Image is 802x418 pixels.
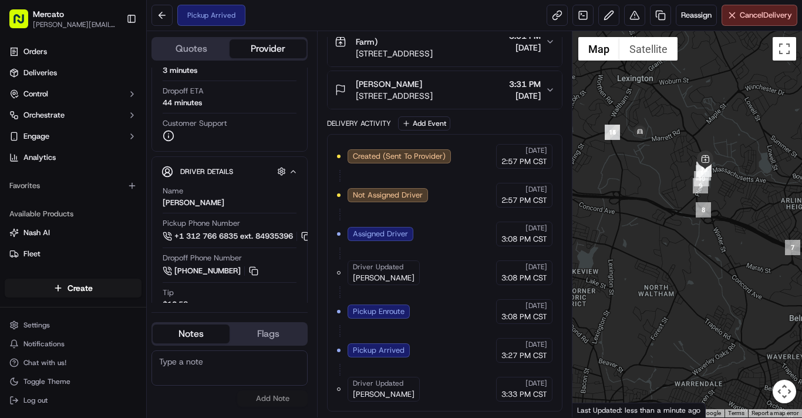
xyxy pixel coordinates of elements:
[578,37,619,61] button: Show street map
[525,146,547,155] span: [DATE]
[23,396,48,405] span: Log out
[111,246,188,258] span: API Documentation
[163,287,174,298] span: Tip
[33,20,117,29] button: [PERSON_NAME][EMAIL_ADDRESS][PERSON_NAME][DOMAIN_NAME]
[23,228,50,238] span: Nash AI
[5,205,141,223] div: Available Products
[785,240,800,255] div: 7
[230,325,306,343] button: Flags
[356,90,433,102] span: [STREET_ADDRESS]
[509,78,541,90] span: 3:31 PM
[619,37,678,61] button: Show satellite imagery
[353,229,408,239] span: Assigned Driver
[153,39,230,58] button: Quotes
[5,42,141,61] a: Orders
[353,262,403,272] span: Driver Updated
[95,241,193,262] a: 💻API Documentation
[5,355,141,371] button: Chat with us!
[327,119,391,128] div: Delivery Activity
[12,247,21,256] div: 📗
[501,350,547,361] span: 3:27 PM CST
[722,5,797,26] button: CancelDelivery
[200,191,214,205] button: Start new chat
[501,195,547,206] span: 2:57 PM CST
[773,380,796,403] button: Map camera controls
[5,63,141,82] a: Deliveries
[356,48,504,59] span: [STREET_ADDRESS]
[509,42,541,53] span: [DATE]
[353,273,415,283] span: [PERSON_NAME]
[9,249,137,259] a: Fleet
[509,90,541,102] span: [DATE]
[33,8,64,20] button: Mercato
[328,17,562,66] button: [DOMAIN_NAME] ([PERSON_NAME] Farm)[STREET_ADDRESS]3:01 PM[DATE]
[676,5,717,26] button: Reassign
[693,178,708,193] div: 9
[501,389,547,400] span: 3:33 PM CST
[696,202,711,218] div: 8
[353,345,405,356] span: Pickup Arrived
[230,39,306,58] button: Provider
[740,10,792,21] span: Cancel Delivery
[525,379,547,388] span: [DATE]
[163,253,242,263] span: Dropoff Phone Number
[23,68,57,78] span: Deliveries
[5,279,141,297] button: Create
[5,85,141,103] button: Control
[525,185,547,194] span: [DATE]
[12,87,35,111] img: Nash
[501,234,547,245] span: 3:08 PM CST
[40,188,193,199] div: Start new chat
[353,389,415,400] span: [PERSON_NAME]
[23,131,49,142] span: Engage
[525,340,547,349] span: [DATE]
[5,176,141,195] div: Favorites
[163,98,202,108] div: 44 minutes
[174,231,293,242] span: +1 312 766 6835 ext. 84935396
[163,218,240,229] span: Pickup Phone Number
[23,110,65,121] span: Orchestrate
[5,336,141,352] button: Notifications
[681,10,712,21] span: Reassign
[68,282,93,294] span: Create
[773,37,796,61] button: Toggle fullscreen view
[7,241,95,262] a: 📗Knowledge Base
[501,156,547,167] span: 2:57 PM CST
[161,162,298,181] button: Driver Details
[163,65,197,76] div: 3 minutes
[23,339,65,349] span: Notifications
[83,274,142,283] a: Powered byPylon
[163,86,204,96] span: Dropoff ETA
[153,325,230,343] button: Notes
[501,312,547,322] span: 3:08 PM CST
[525,301,547,310] span: [DATE]
[356,78,422,90] span: [PERSON_NAME]
[5,148,141,167] a: Analytics
[163,186,183,196] span: Name
[163,299,188,310] div: $10.58
[694,171,709,186] div: 10
[5,5,122,33] button: Mercato[PERSON_NAME][EMAIL_ADDRESS][PERSON_NAME][DOMAIN_NAME]
[353,190,423,200] span: Not Assigned Driver
[696,165,711,180] div: 11
[163,230,312,243] a: +1 312 766 6835 ext. 84935396
[23,46,47,57] span: Orders
[575,402,614,417] img: Google
[398,116,450,131] button: Add Event
[40,199,149,209] div: We're available if you need us!
[575,402,614,417] a: Open this area in Google Maps (opens a new window)
[23,358,66,367] span: Chat with us!
[163,265,260,277] a: [PHONE_NUMBER]
[5,373,141,390] button: Toggle Theme
[696,162,712,177] div: 13
[5,106,141,125] button: Orchestrate
[5,392,141,409] button: Log out
[501,273,547,283] span: 3:08 PM CST
[5,223,141,242] button: Nash AI
[12,122,214,141] p: Welcome 👋
[163,198,224,208] div: [PERSON_NAME]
